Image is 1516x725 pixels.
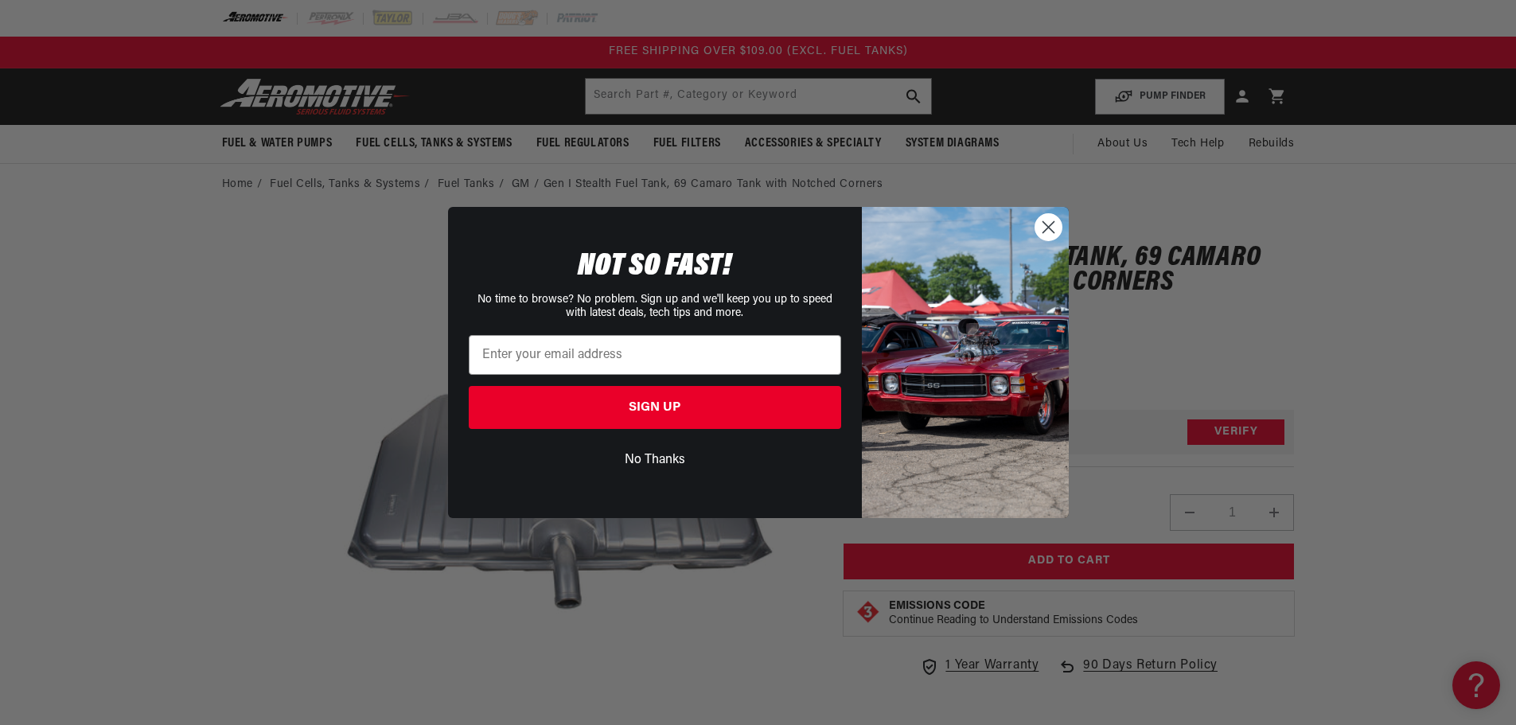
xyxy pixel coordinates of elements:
img: 85cdd541-2605-488b-b08c-a5ee7b438a35.jpeg [862,207,1069,517]
button: SIGN UP [469,386,841,429]
input: Enter your email address [469,335,841,375]
button: No Thanks [469,445,841,475]
span: No time to browse? No problem. Sign up and we'll keep you up to speed with latest deals, tech tip... [477,294,832,319]
span: NOT SO FAST! [578,251,731,283]
button: Close dialog [1035,213,1062,241]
